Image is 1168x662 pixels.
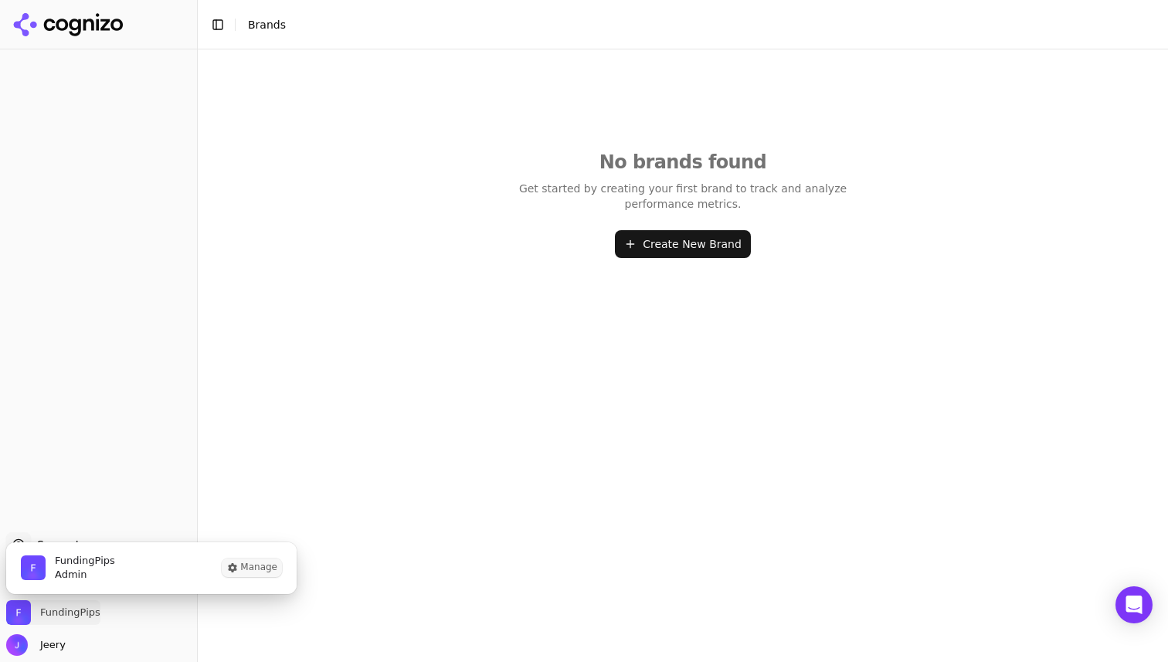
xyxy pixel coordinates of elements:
[6,542,297,594] div: FundingPips is active
[40,606,100,620] span: FundingPips
[55,568,115,582] span: Admin
[21,555,46,580] img: FundingPips
[55,554,115,568] span: FundingPips
[34,638,66,652] span: Jeery
[1115,586,1153,623] div: Open Intercom Messenger
[222,558,282,577] button: Manage
[6,600,31,625] img: FundingPips
[6,600,100,625] button: Close organization switcher
[31,537,80,552] span: Support
[6,634,28,656] img: Jeery
[248,17,1125,32] nav: breadcrumb
[510,181,856,212] p: Get started by creating your first brand to track and analyze performance metrics.
[6,634,66,656] button: Open user button
[510,150,856,175] h2: No brands found
[248,19,286,31] span: Brands
[615,230,751,258] button: Create New Brand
